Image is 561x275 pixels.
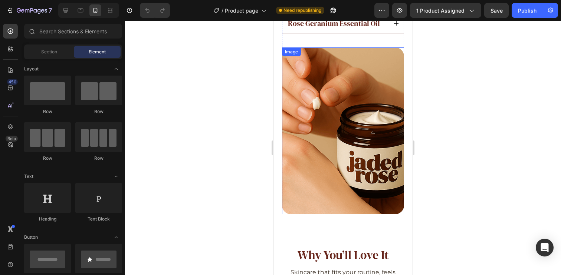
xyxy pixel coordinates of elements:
[110,170,122,182] span: Toggle open
[75,108,122,115] div: Row
[484,3,509,18] button: Save
[10,28,26,34] div: Image
[24,173,33,180] span: Text
[7,79,18,85] div: 450
[222,7,223,14] span: /
[140,3,170,18] div: Undo/Redo
[24,216,71,222] div: Heading
[24,234,38,241] span: Button
[9,27,131,193] img: gempages_579987798002500596-70b296b9-571c-4b6c-9380-58d87e6afe26.png
[24,66,39,72] span: Layout
[110,231,122,243] span: Toggle open
[75,155,122,162] div: Row
[89,49,106,55] span: Element
[6,136,18,142] div: Beta
[3,3,55,18] button: 7
[9,248,130,271] p: Skincare that fits your routine, feels amazing, and delivers visible results without the fuss.
[41,49,57,55] span: Section
[536,239,554,256] div: Open Intercom Messenger
[24,155,71,162] div: Row
[9,227,131,242] h2: Why You’ll Love It
[410,3,481,18] button: 1 product assigned
[283,7,321,14] span: Need republishing
[273,21,413,275] iframe: Design area
[518,7,537,14] div: Publish
[24,108,71,115] div: Row
[110,63,122,75] span: Toggle open
[75,216,122,222] div: Text Block
[416,7,465,14] span: 1 product assigned
[491,7,503,14] span: Save
[24,24,122,39] input: Search Sections & Elements
[49,6,52,15] p: 7
[225,7,258,14] span: Product page
[512,3,543,18] button: Publish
